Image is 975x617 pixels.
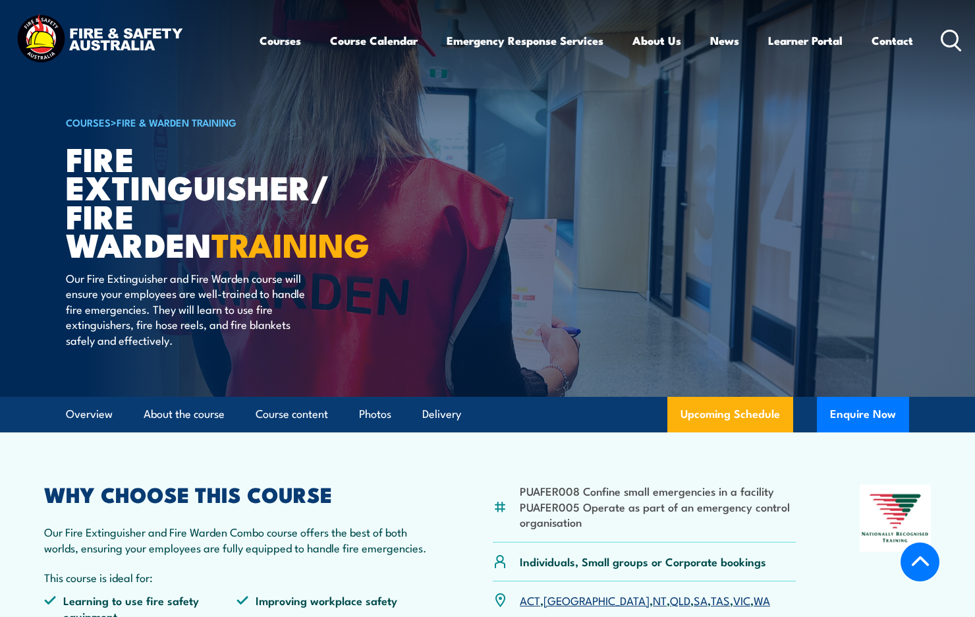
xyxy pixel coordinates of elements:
[543,592,650,608] a: [GEOGRAPHIC_DATA]
[817,397,909,432] button: Enquire Now
[768,23,843,58] a: Learner Portal
[860,485,931,552] img: Nationally Recognised Training logo.
[260,23,301,58] a: Courses
[44,485,429,503] h2: WHY CHOOSE THIS COURSE
[520,592,540,608] a: ACT
[256,397,328,432] a: Course content
[520,499,796,530] li: PUAFER005 Operate as part of an emergency control organisation
[66,114,391,130] h6: >
[66,115,111,129] a: COURSES
[117,115,237,129] a: Fire & Warden Training
[66,270,306,347] p: Our Fire Extinguisher and Fire Warden course will ensure your employees are well-trained to handl...
[422,397,461,432] a: Delivery
[520,483,796,498] li: PUAFER008 Confine small emergencies in a facility
[694,592,708,608] a: SA
[211,218,370,269] strong: TRAINING
[520,554,766,569] p: Individuals, Small groups or Corporate bookings
[733,592,750,608] a: VIC
[670,592,690,608] a: QLD
[66,397,113,432] a: Overview
[44,570,429,585] p: This course is ideal for:
[66,144,391,258] h1: Fire Extinguisher/ Fire Warden
[872,23,913,58] a: Contact
[359,397,391,432] a: Photos
[754,592,770,608] a: WA
[447,23,603,58] a: Emergency Response Services
[520,593,770,608] p: , , , , , , ,
[44,524,429,555] p: Our Fire Extinguisher and Fire Warden Combo course offers the best of both worlds, ensuring your ...
[711,592,730,608] a: TAS
[330,23,418,58] a: Course Calendar
[710,23,739,58] a: News
[653,592,667,608] a: NT
[667,397,793,432] a: Upcoming Schedule
[632,23,681,58] a: About Us
[144,397,225,432] a: About the course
